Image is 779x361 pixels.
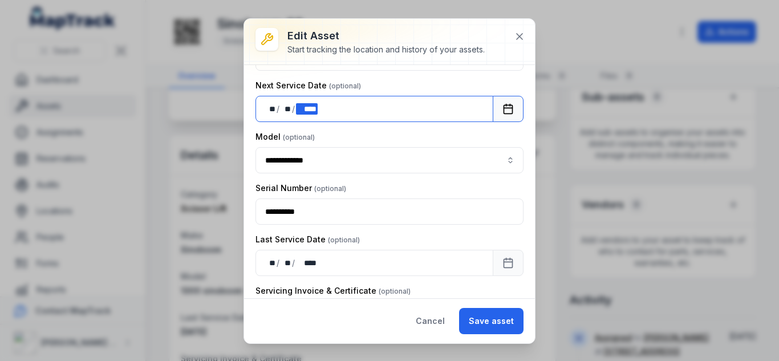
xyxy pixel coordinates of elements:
[281,257,292,269] div: month,
[277,103,281,115] div: /
[265,103,277,115] div: day,
[281,103,292,115] div: month,
[287,44,485,55] div: Start tracking the location and history of your assets.
[255,182,346,194] label: Serial Number
[493,250,524,276] button: Calendar
[255,131,315,143] label: Model
[292,103,296,115] div: /
[292,257,296,269] div: /
[287,28,485,44] h3: Edit asset
[255,80,361,91] label: Next Service Date
[459,308,524,334] button: Save asset
[493,96,524,122] button: Calendar
[255,147,524,173] input: asset-edit:cf[15485646-641d-4018-a890-10f5a66d77ec]-label
[277,257,281,269] div: /
[296,257,318,269] div: year,
[296,103,318,115] div: year,
[406,308,455,334] button: Cancel
[255,285,411,297] label: Servicing Invoice & Certificate
[255,234,360,245] label: Last Service Date
[265,257,277,269] div: day,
